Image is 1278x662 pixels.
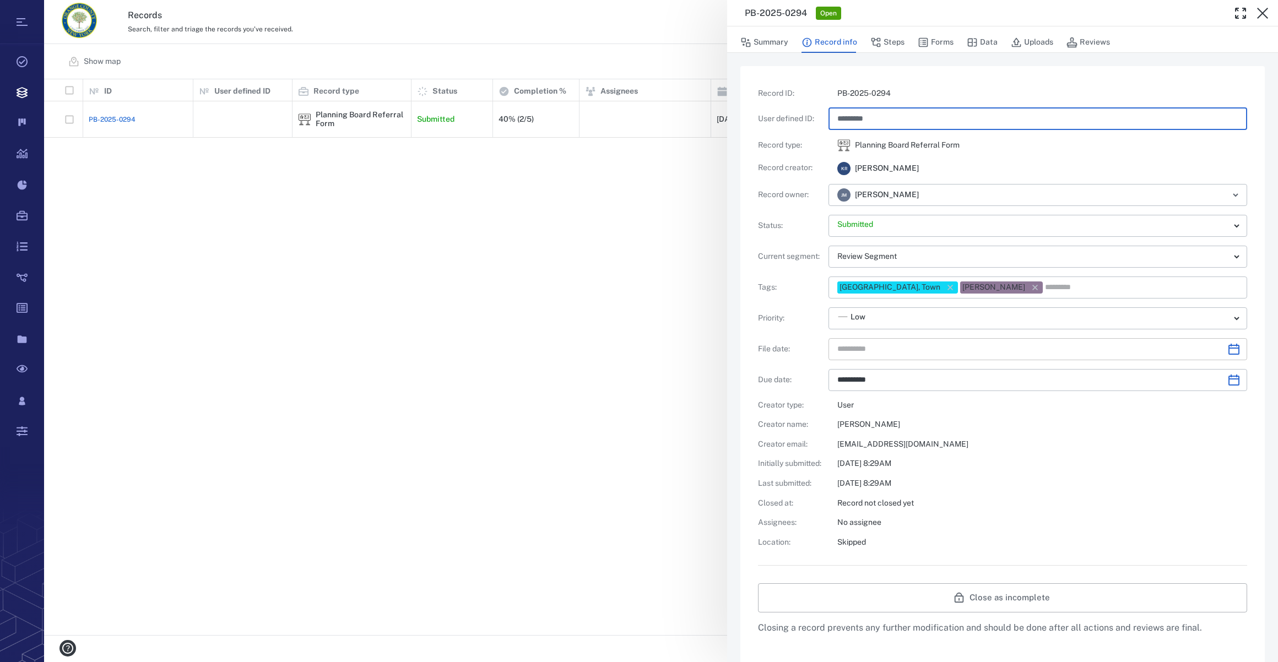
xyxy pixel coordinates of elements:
div: [PERSON_NAME] [962,282,1025,293]
button: Toggle Fullscreen [1230,2,1252,24]
p: [PERSON_NAME] [837,419,1247,430]
p: Initially submitted : [758,458,824,469]
p: Record type : [758,140,824,151]
span: Open [818,9,839,18]
div: K R [837,162,851,175]
p: Closed at : [758,498,824,509]
button: Summary [740,32,788,53]
body: Rich Text Area. Press ALT-0 for help. [9,9,479,19]
span: [PERSON_NAME] [855,163,919,174]
p: Submitted [837,219,1230,230]
span: Review Segment [837,252,897,261]
button: Close [1252,2,1274,24]
p: Closing a record prevents any further modification and should be done after all actions and revie... [758,621,1247,634]
p: Record not closed yet [837,498,1247,509]
p: Planning Board Referral Form [855,140,960,151]
p: [DATE] 8:29AM [837,458,1247,469]
p: PB-2025-0294 [837,88,1247,99]
div: J M [837,188,851,202]
p: Tags : [758,282,824,293]
p: No assignee [837,517,1247,528]
p: Assignees : [758,517,824,528]
p: Location : [758,537,824,548]
button: Choose date [1223,338,1245,360]
p: [EMAIL_ADDRESS][DOMAIN_NAME] [837,439,1247,450]
button: Forms [918,32,954,53]
h3: PB-2025-0294 [745,7,807,20]
p: Record creator : [758,162,824,173]
span: Low [851,312,865,323]
div: [GEOGRAPHIC_DATA], Town [840,282,940,293]
span: Help [25,8,47,18]
button: Open [1228,187,1243,203]
p: [DATE] 8:29AM [837,478,1247,489]
p: Creator type : [758,400,824,411]
button: Choose date, selected date is Oct 24, 2025 [1223,369,1245,391]
button: Close as incomplete [758,583,1247,612]
p: User [837,400,1247,411]
button: Uploads [1011,32,1053,53]
p: Record owner : [758,189,824,200]
p: Skipped [837,537,1247,548]
p: Creator email : [758,439,824,450]
p: Current segment : [758,251,824,262]
img: icon Planning Board Referral Form [837,139,851,152]
button: Data [967,32,998,53]
p: Status : [758,220,824,231]
button: Record info [802,32,857,53]
p: File date : [758,344,824,355]
p: Priority : [758,313,824,324]
div: Planning Board Referral Form [837,139,851,152]
p: Record ID : [758,88,824,99]
p: User defined ID : [758,113,824,124]
button: Reviews [1066,32,1110,53]
span: [PERSON_NAME] [855,189,919,200]
p: Creator name : [758,419,824,430]
button: Steps [870,32,905,53]
p: Due date : [758,375,824,386]
p: Last submitted : [758,478,824,489]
